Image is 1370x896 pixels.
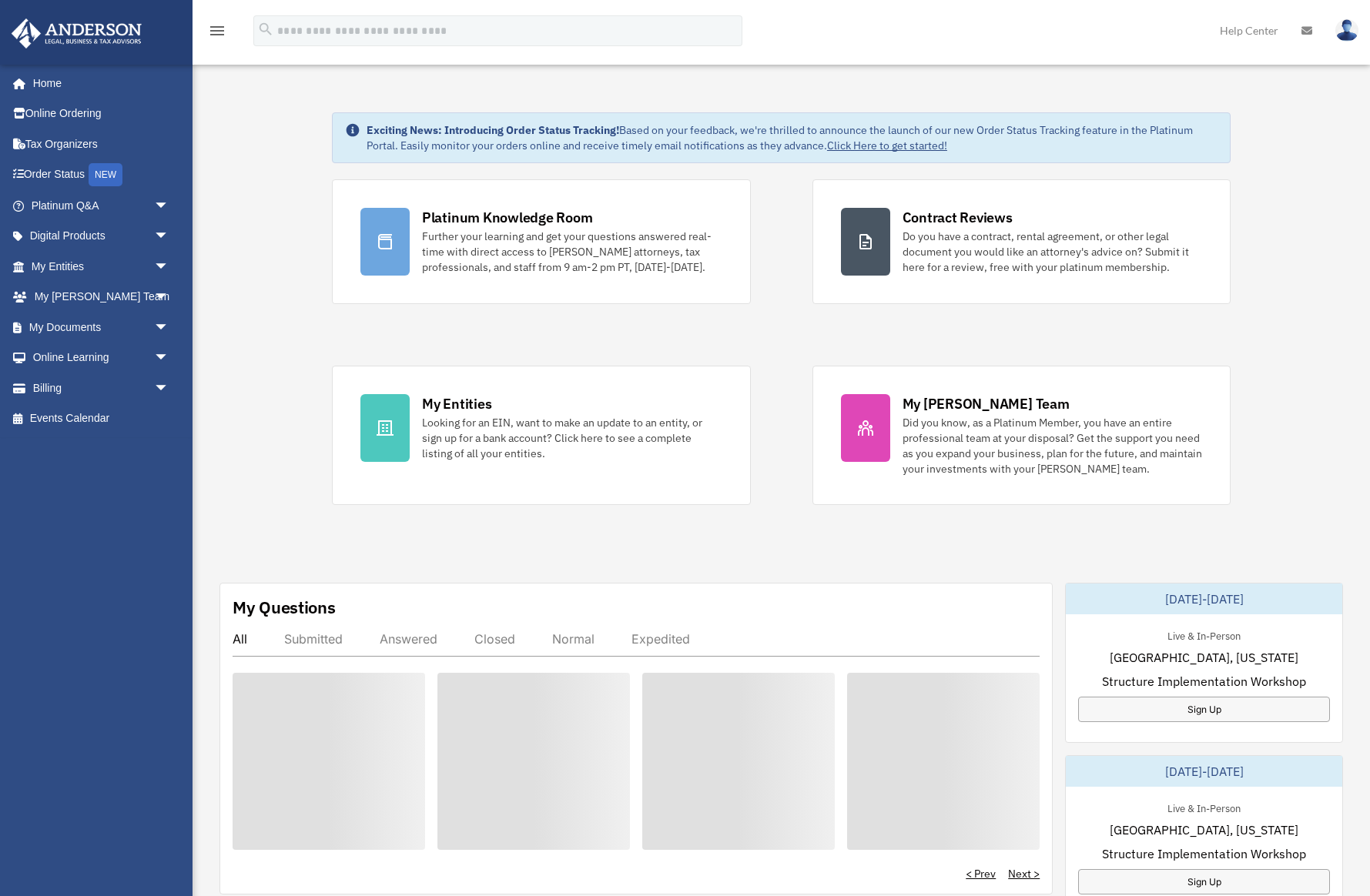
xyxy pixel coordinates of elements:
[154,343,185,374] span: arrow_drop_down
[11,190,193,221] a: Platinum Q&Aarrow_drop_down
[903,208,1013,227] div: Contract Reviews
[7,18,146,48] img: Anderson Advisors Platinum Portal
[422,415,722,461] div: Looking for an EIN, want to make an update to an entity, or sign up for a bank account? Click her...
[812,366,1231,505] a: My [PERSON_NAME] Team Did you know, as a Platinum Member, you have an entire professional team at...
[903,415,1203,476] div: Did you know, as a Platinum Member, you have an entire professional team at your disposal? Get th...
[11,343,193,373] a: Online Learningarrow_drop_down
[1078,869,1330,894] a: Sign Up
[367,123,619,137] strong: Exciting News: Introducing Order Status Tracking!
[154,282,185,313] span: arrow_drop_down
[154,221,185,252] span: arrow_drop_down
[1066,583,1342,614] div: [DATE]-[DATE]
[966,866,996,881] a: < Prev
[552,631,595,647] div: Normal
[154,373,185,404] span: arrow_drop_down
[474,631,515,647] div: Closed
[1155,627,1253,643] div: Live & In-Person
[11,312,193,343] a: My Documentsarrow_drop_down
[154,190,185,222] span: arrow_drop_down
[631,631,690,647] div: Expedited
[11,129,193,159] a: Tax Organizers
[154,312,185,343] span: arrow_drop_down
[208,27,226,40] a: menu
[154,251,185,283] span: arrow_drop_down
[903,394,1070,413] div: My [PERSON_NAME] Team
[1102,844,1306,863] span: Structure Implementation Workshop
[827,139,947,152] a: Click Here to get started!
[11,159,193,191] a: Order StatusNEW
[1155,799,1253,815] div: Live & In-Person
[11,403,193,434] a: Events Calendar
[11,251,193,282] a: My Entitiesarrow_drop_down
[11,68,185,99] a: Home
[11,373,193,403] a: Billingarrow_drop_down
[332,179,751,304] a: Platinum Knowledge Room Further your learning and get your questions answered real-time with dire...
[233,596,336,619] div: My Questions
[89,163,122,186] div: NEW
[812,179,1231,304] a: Contract Reviews Do you have a contract, rental agreement, or other legal document you would like...
[1066,756,1342,787] div: [DATE]-[DATE]
[1078,697,1330,722] a: Sign Up
[332,366,751,505] a: My Entities Looking for an EIN, want to make an update to an entity, or sign up for a bank accoun...
[257,21,274,38] i: search
[422,394,491,413] div: My Entities
[1102,672,1306,690] span: Structure Implementation Workshop
[422,208,593,227] div: Platinum Knowledge Room
[380,631,437,647] div: Answered
[11,221,193,252] a: Digital Productsarrow_drop_down
[1008,866,1040,881] a: Next >
[11,99,193,129] a: Online Ordering
[284,631,343,647] div: Submitted
[367,122,1218,153] div: Based on your feedback, we're thrilled to announce the launch of our new Order Status Tracking fe...
[208,22,226,40] i: menu
[1110,821,1298,839] span: [GEOGRAPHIC_DATA], [US_STATE]
[903,229,1203,275] div: Do you have a contract, rental agreement, or other legal document you would like an attorney's ad...
[422,229,722,275] div: Further your learning and get your questions answered real-time with direct access to [PERSON_NAM...
[11,282,193,313] a: My [PERSON_NAME] Teamarrow_drop_down
[1110,648,1298,667] span: [GEOGRAPHIC_DATA], [US_STATE]
[1335,19,1358,42] img: User Pic
[233,631,247,647] div: All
